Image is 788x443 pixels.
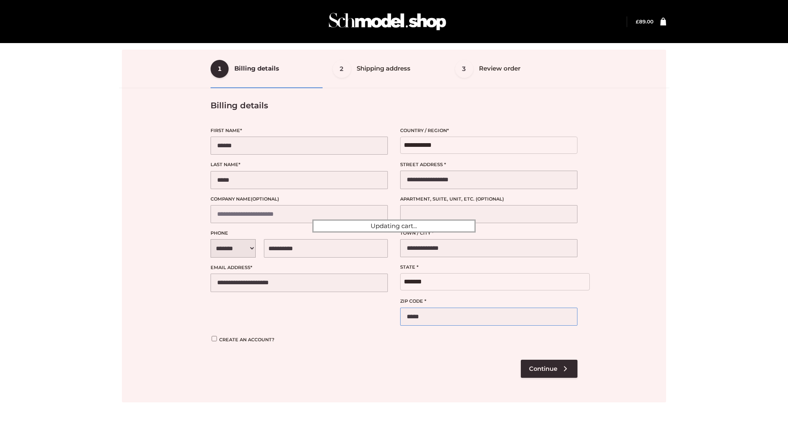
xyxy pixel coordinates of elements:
div: Updating cart... [312,219,476,233]
img: Schmodel Admin 964 [326,5,449,38]
bdi: 89.00 [636,18,653,25]
a: £89.00 [636,18,653,25]
span: £ [636,18,639,25]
